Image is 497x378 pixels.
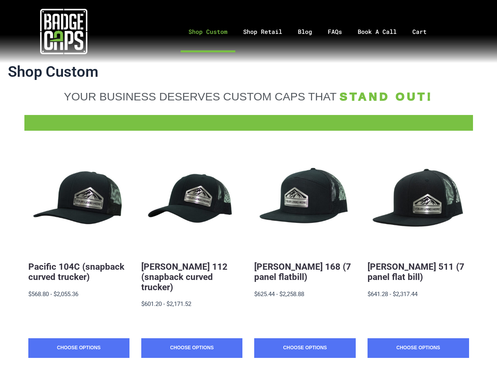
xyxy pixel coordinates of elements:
a: Choose Options [368,338,469,358]
a: Cart [405,11,444,52]
span: YOUR BUSINESS DESERVES CUSTOM CAPS THAT [64,90,336,103]
a: [PERSON_NAME] 511 (7 panel flat bill) [368,261,464,282]
a: YOUR BUSINESS DESERVES CUSTOM CAPS THAT STAND OUT! [28,90,469,103]
span: $601.20 - $2,171.52 [141,300,191,308]
img: badgecaps white logo with green acccent [40,8,87,55]
span: STAND OUT! [340,90,433,103]
a: Choose Options [141,338,242,358]
a: Shop Custom [181,11,235,52]
nav: Menu [127,11,497,52]
h1: Shop Custom [8,63,489,81]
button: BadgeCaps - Richardson 168 [254,150,355,252]
a: Blog [290,11,320,52]
a: Choose Options [28,338,129,358]
a: [PERSON_NAME] 168 (7 panel flatbill) [254,261,351,282]
a: FFD BadgeCaps Fire Department Custom unique apparel [24,119,473,123]
span: $568.80 - $2,055.36 [28,291,78,298]
a: [PERSON_NAME] 112 (snapback curved trucker) [141,261,227,292]
a: Choose Options [254,338,355,358]
a: FAQs [320,11,350,52]
a: Book A Call [350,11,405,52]
button: BadgeCaps - Richardson 511 [368,150,469,252]
a: Pacific 104C (snapback curved trucker) [28,261,124,282]
button: BadgeCaps - Pacific 104C [28,150,129,252]
span: $641.28 - $2,317.44 [368,291,418,298]
span: $625.44 - $2,258.88 [254,291,304,298]
a: Shop Retail [235,11,290,52]
button: BadgeCaps - Richardson 112 [141,150,242,252]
